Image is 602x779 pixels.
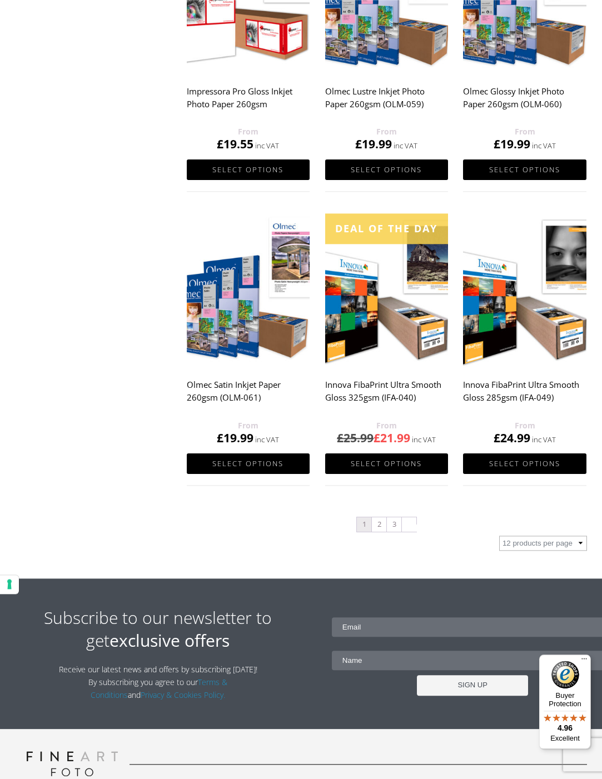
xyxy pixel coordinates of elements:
img: Olmec Satin Inkjet Paper 260gsm (OLM-061) [187,213,310,367]
a: Olmec Satin Inkjet Paper 260gsm (OLM-061) £19.99 [187,213,310,446]
img: Innova FibaPrint Ultra Smooth Gloss 285gsm (IFA-049) [463,213,586,367]
a: Select options for “Innova FibaPrint Ultra Smooth Gloss 285gsm (IFA-049)” [463,453,586,474]
span: £ [217,430,223,446]
a: Page 3 [387,517,401,532]
h2: Olmec Satin Inkjet Paper 260gsm (OLM-061) [187,374,310,419]
h2: Olmec Glossy Inkjet Photo Paper 260gsm (OLM-060) [463,81,586,125]
img: Trusted Shops Trustmark [551,661,579,688]
a: Innova FibaPrint Ultra Smooth Gloss 285gsm (IFA-049) £24.99 [463,213,586,446]
span: Page 1 [357,517,371,532]
button: Trusted Shops TrustmarkBuyer Protection4.96Excellent [539,655,591,749]
input: SIGN UP [417,675,528,696]
h2: Innova FibaPrint Ultra Smooth Gloss 325gsm (IFA-040) [325,374,448,419]
a: Page 2 [372,517,386,532]
p: Buyer Protection [539,691,591,708]
img: Innova FibaPrint Ultra Smooth Gloss 325gsm (IFA-040) [325,213,448,367]
a: Select options for “Olmec Lustre Inkjet Photo Paper 260gsm (OLM-059)” [325,159,448,180]
a: Privacy & Cookies Policy. [141,690,225,700]
p: Receive our latest news and offers by subscribing [DATE]! By subscribing you agree to our and [56,663,260,701]
h2: Olmec Lustre Inkjet Photo Paper 260gsm (OLM-059) [325,81,448,125]
bdi: 19.99 [217,430,253,446]
a: Select options for “Impressora Pro Gloss Inkjet Photo Paper 260gsm” [187,159,310,180]
a: Select options for “Olmec Glossy Inkjet Photo Paper 260gsm (OLM-060)” [463,159,586,180]
img: logo-grey.svg [27,751,118,776]
bdi: 25.99 [337,430,374,446]
strong: exclusive offers [110,629,230,652]
a: Select options for “Innova FibaPrint Ultra Smooth Gloss 325gsm (IFA-040)” [325,453,448,474]
bdi: 19.55 [217,136,253,152]
span: £ [494,430,500,446]
span: £ [494,136,500,152]
div: Deal of the day [325,213,448,244]
h2: Innova FibaPrint Ultra Smooth Gloss 285gsm (IFA-049) [463,374,586,419]
a: Deal of the day Innova FibaPrint Ultra Smooth Gloss 325gsm (IFA-040) £25.99£21.99 [325,213,448,446]
span: 4.96 [558,723,573,732]
span: £ [217,136,223,152]
h2: Impressora Pro Gloss Inkjet Photo Paper 260gsm [187,81,310,125]
span: £ [374,430,380,446]
p: Excellent [539,734,591,743]
span: £ [337,430,344,446]
bdi: 24.99 [494,430,530,446]
a: Select options for “Olmec Satin Inkjet Paper 260gsm (OLM-061)” [187,453,310,474]
button: Menu [578,655,591,668]
bdi: 21.99 [374,430,410,446]
span: £ [355,136,362,152]
a: Terms & Conditions [91,677,227,700]
nav: Product Pagination [187,516,587,536]
h2: Subscribe to our newsletter to get [15,606,301,652]
bdi: 19.99 [355,136,392,152]
bdi: 19.99 [494,136,530,152]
